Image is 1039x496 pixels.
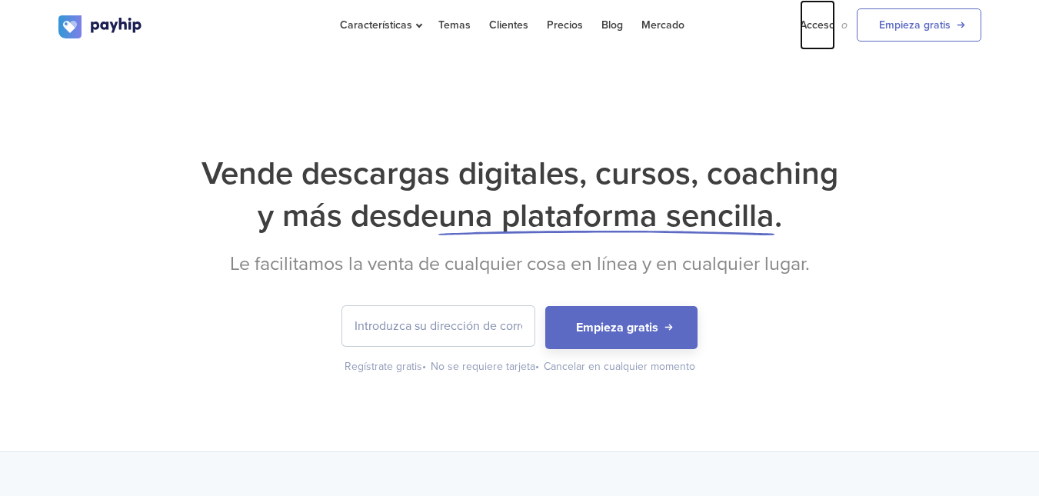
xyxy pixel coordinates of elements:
[535,360,539,373] font: •
[342,306,534,346] input: Introduzca su dirección de correo electrónico
[879,18,951,32] font: Empieza gratis
[857,8,981,42] a: Empieza gratis
[774,196,782,235] font: .
[58,15,143,38] img: logo.svg
[230,252,810,275] font: Le facilitamos la venta de cualquier cosa en línea y en cualquier lugar.
[800,18,835,32] font: Acceso
[345,360,422,373] font: Regístrate gratis
[340,18,412,32] font: Características
[422,360,426,373] font: •
[576,320,658,335] font: Empieza gratis
[545,306,698,349] button: Empieza gratis
[438,196,774,235] font: una plataforma sencilla
[641,18,684,32] font: Mercado
[201,154,838,193] font: Vende descargas digitales, cursos, coaching
[601,18,623,32] font: Blog
[547,18,583,32] font: Precios
[841,18,848,32] font: o
[489,18,528,32] font: Clientes
[431,360,535,373] font: No se requiere tarjeta
[258,196,438,235] font: y más desde
[438,18,471,32] font: Temas
[544,360,695,373] font: Cancelar en cualquier momento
